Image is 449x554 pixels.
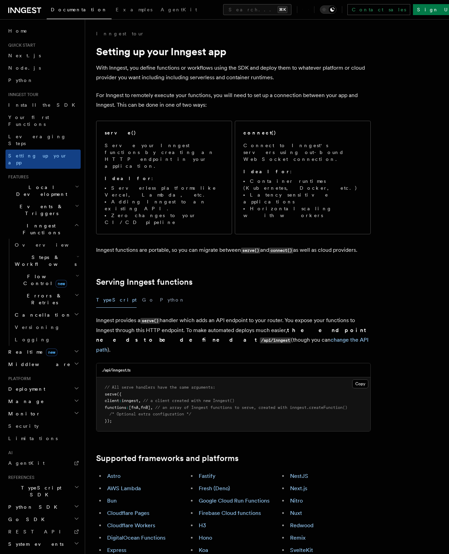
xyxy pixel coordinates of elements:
a: NestJS [290,473,308,479]
a: AgentKit [5,457,81,469]
span: // All serve handlers have the same arguments: [105,385,215,390]
button: Manage [5,395,81,408]
a: Your first Functions [5,111,81,130]
a: AWS Lambda [107,485,141,492]
a: Examples [112,2,157,19]
code: connect() [269,248,293,254]
span: Node.js [8,65,41,71]
span: : [126,405,129,410]
a: Leveraging Steps [5,130,81,150]
li: Container runtimes (Kubernetes, Docker, etc.) [243,178,362,191]
a: Fastify [199,473,216,479]
span: ({ [117,392,122,397]
a: Install the SDK [5,99,81,111]
span: , [138,398,141,403]
a: Nitro [290,497,303,504]
span: TypeScript SDK [5,484,74,498]
code: /api/inngest [260,338,291,343]
p: Inngest provides a handler which adds an API endpoint to your router. You expose your functions t... [96,316,371,355]
span: AgentKit [161,7,197,12]
button: Steps & Workflows [12,251,81,270]
h3: ./api/inngest.ts [102,367,131,373]
span: , [138,405,141,410]
a: Serving Inngest functions [96,277,193,287]
span: Inngest Functions [5,222,74,236]
span: Flow Control [12,273,76,287]
a: Setting up your app [5,150,81,169]
span: Realtime [5,349,57,355]
a: AgentKit [157,2,201,19]
span: Home [8,27,27,34]
a: Redwood [290,522,313,529]
button: Go SDK [5,513,81,526]
a: Contact sales [347,4,410,15]
span: Examples [116,7,152,12]
li: Horizontal scaling with workers [243,205,362,219]
code: serve() [140,318,160,324]
a: DigitalOcean Functions [107,534,165,541]
span: Install the SDK [8,102,79,108]
span: serve [105,392,117,397]
span: new [56,280,67,287]
li: Latency sensitive applications [243,191,362,205]
span: Events & Triggers [5,203,75,217]
span: Documentation [51,7,107,12]
strong: Ideal for [243,169,290,174]
a: Limitations [5,432,81,445]
button: System events [5,538,81,550]
div: Inngest Functions [5,239,81,346]
p: Inngest functions are portable, so you can migrate between and as well as cloud providers. [96,245,371,255]
button: Monitor [5,408,81,420]
span: Setting up your app [8,153,67,165]
a: Koa [199,547,208,553]
span: functions [105,405,126,410]
span: Monitor [5,410,41,417]
p: : [243,168,362,175]
span: Middleware [5,361,71,368]
h1: Setting up your Inngest app [96,45,371,58]
a: Astro [107,473,120,479]
a: Cloudflare Pages [107,510,149,516]
span: Manage [5,398,44,405]
span: fnB] [141,405,150,410]
a: Security [5,420,81,432]
a: Firebase Cloud functions [199,510,261,516]
span: : [119,398,122,403]
span: AgentKit [8,460,45,466]
a: Next.js [5,49,81,62]
a: Home [5,25,81,37]
a: Express [107,547,126,553]
button: Toggle dark mode [320,5,336,14]
h2: connect() [243,129,276,136]
span: References [5,475,34,480]
h2: serve() [105,129,136,136]
span: Cancellation [12,311,71,318]
span: /* Optional extra configuration */ [110,412,191,416]
a: Versioning [12,321,81,333]
button: Middleware [5,358,81,370]
a: Remix [290,534,306,541]
p: Connect to Inngest's servers using out-bound WebSocket connection. [243,142,362,163]
button: TypeScript SDK [5,482,81,501]
span: Versioning [15,325,60,330]
a: connect()Connect to Inngest's servers using out-bound WebSocket connection.Ideal for:Container ru... [235,121,371,234]
button: Search...⌘K [223,4,291,15]
span: client [105,398,119,403]
kbd: ⌘K [278,6,287,13]
a: Next.js [290,485,307,492]
a: Nuxt [290,510,302,516]
button: Go [142,292,154,308]
a: serve()Serve your Inngest functions by creating an HTTP endpoint in your application.Ideal for:Se... [96,121,232,234]
li: Serverless platforms like Vercel, Lambda, etc. [105,185,223,198]
span: // an array of Inngest functions to serve, created with inngest.createFunction() [155,405,347,410]
a: REST API [5,526,81,538]
span: Python [8,78,33,83]
span: , [150,405,153,410]
a: Overview [12,239,81,251]
a: H3 [199,522,206,529]
button: TypeScript [96,292,137,308]
button: Deployment [5,383,81,395]
a: Fresh (Deno) [199,485,230,492]
button: Python [160,292,185,308]
span: // a client created with new Inngest() [143,398,234,403]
